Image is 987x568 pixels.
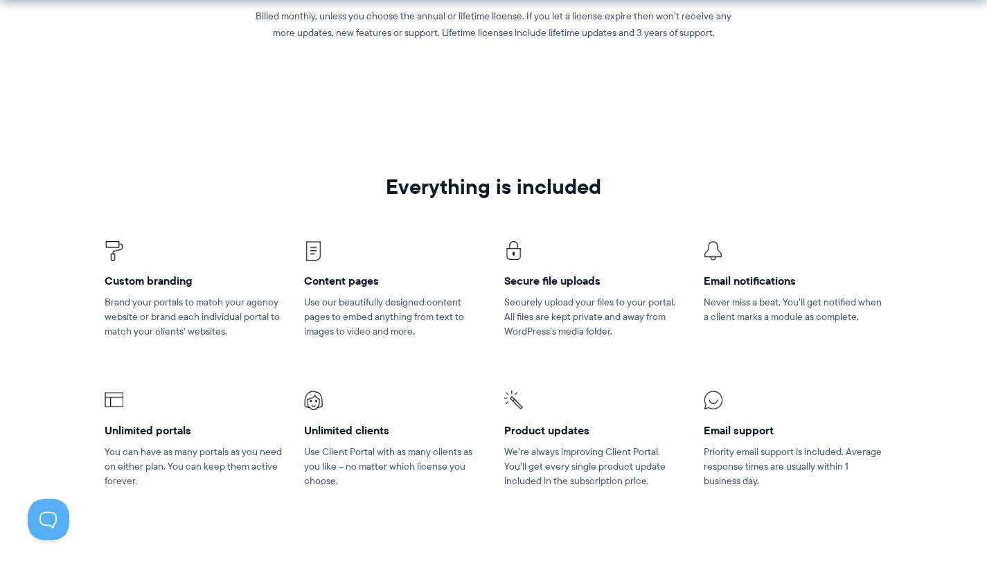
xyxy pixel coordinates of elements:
img: Client Portal Icons [105,391,123,409]
h4: Secure file uploads [504,274,683,288]
h4: Email notifications [704,274,882,288]
p: Securely upload your files to your portal. All files are kept private and away from WordPress’s m... [504,295,683,339]
p: Never miss a beat. You’ll get notified when a client marks a module as complete. [704,295,882,324]
img: Client Portal Icons [304,391,323,410]
h4: Unlimited clients [304,423,483,438]
p: You can have as many portals as you need on either plan. You can keep them active forever. [105,445,283,488]
img: Client Portal Icons [304,241,323,261]
h4: Unlimited portals [105,423,283,438]
p: Priority email support is included. Average response times are usually within 1 business day. [704,445,882,488]
h4: Product updates [504,423,683,438]
img: Client Portal Icon [704,241,722,260]
p: Billed monthly, unless you choose the annual or lifetime license. If you let a license expire the... [244,8,743,41]
h4: Email support [704,423,882,438]
p: Use Client Portal with as many clients as you like – no matter which license you choose. [304,445,483,488]
h2: Everything is included [105,175,882,198]
p: Brand your portals to match your agency website or brand each individual portal to match your cli... [105,295,283,339]
img: Client Portal Icons [504,391,523,409]
img: Client Portal Icons [504,241,523,260]
iframe: Toggle Customer Support [28,499,69,540]
h4: Content pages [304,274,483,288]
img: Client Portal Icons [704,391,722,409]
p: Use our beautifully designed content pages to embed anything from text to images to video and more. [304,295,483,339]
p: We’re always improving Client Portal. You’ll get every single product update included in the subs... [504,445,683,488]
h4: Custom branding [105,274,283,288]
img: Client Portal Icons [105,241,123,261]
